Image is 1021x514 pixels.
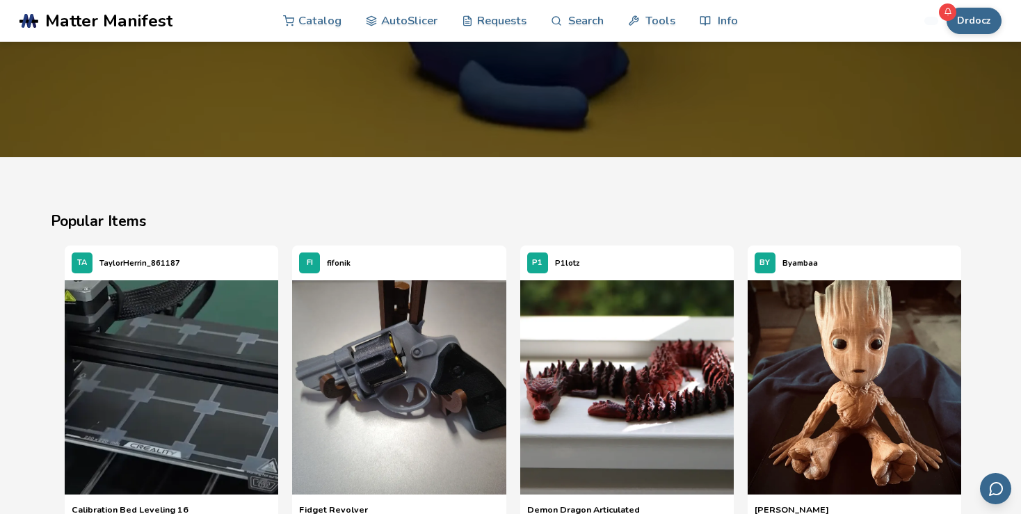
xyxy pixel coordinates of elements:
button: Send feedback via email [980,473,1011,504]
button: Drdocz [947,8,1002,34]
h2: Popular Items [51,211,970,232]
span: BY [759,259,770,268]
p: fifonik [327,256,351,271]
p: TaylorHerrin_861187 [99,256,180,271]
p: Byambaa [782,256,818,271]
span: FI [307,259,313,268]
span: Matter Manifest [45,11,172,31]
span: P1 [532,259,542,268]
span: TA [77,259,87,268]
p: P1lotz [555,256,579,271]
